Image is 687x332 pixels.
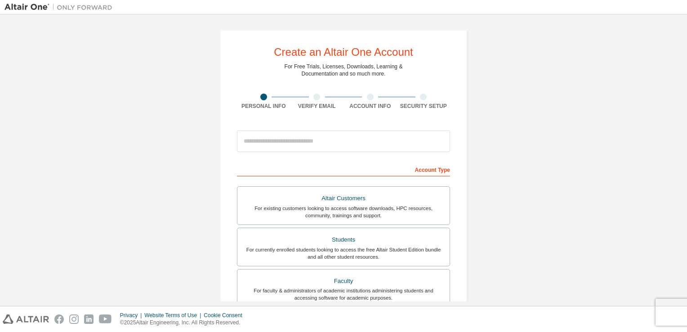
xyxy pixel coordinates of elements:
[243,192,444,205] div: Altair Customers
[54,314,64,324] img: facebook.svg
[274,47,413,58] div: Create an Altair One Account
[120,319,248,327] p: © 2025 Altair Engineering, Inc. All Rights Reserved.
[120,312,144,319] div: Privacy
[4,3,117,12] img: Altair One
[84,314,94,324] img: linkedin.svg
[99,314,112,324] img: youtube.svg
[237,103,290,110] div: Personal Info
[243,233,444,246] div: Students
[243,275,444,287] div: Faculty
[343,103,397,110] div: Account Info
[144,312,204,319] div: Website Terms of Use
[243,246,444,260] div: For currently enrolled students looking to access the free Altair Student Edition bundle and all ...
[237,162,450,176] div: Account Type
[204,312,247,319] div: Cookie Consent
[290,103,344,110] div: Verify Email
[69,314,79,324] img: instagram.svg
[243,205,444,219] div: For existing customers looking to access software downloads, HPC resources, community, trainings ...
[285,63,403,77] div: For Free Trials, Licenses, Downloads, Learning & Documentation and so much more.
[397,103,451,110] div: Security Setup
[243,287,444,301] div: For faculty & administrators of academic institutions administering students and accessing softwa...
[3,314,49,324] img: altair_logo.svg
